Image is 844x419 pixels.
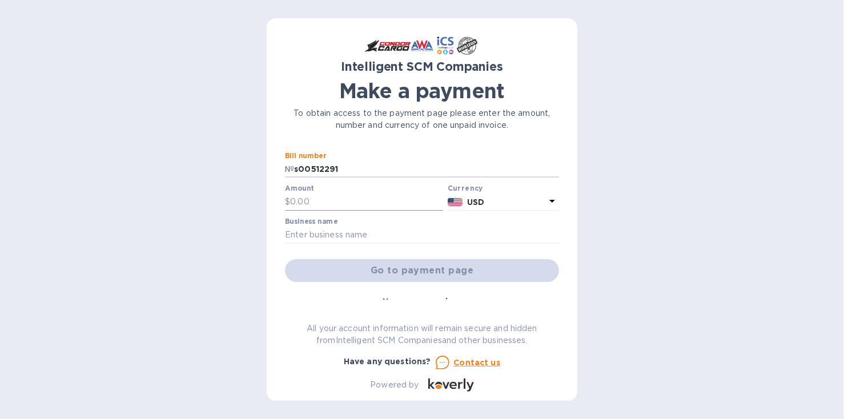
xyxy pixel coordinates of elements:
[448,198,463,206] img: USD
[285,323,559,347] p: All your account information will remain secure and hidden from Intelligent SCM Companies and oth...
[285,79,559,103] h1: Make a payment
[383,297,461,306] b: You can pay using:
[285,107,559,131] p: To obtain access to the payment page please enter the amount, number and currency of one unpaid i...
[370,379,419,391] p: Powered by
[285,218,337,225] label: Business name
[285,227,559,244] input: Enter business name
[285,163,294,175] p: №
[285,186,314,192] label: Amount
[344,357,431,366] b: Have any questions?
[341,59,503,74] b: Intelligent SCM Companies
[285,196,290,208] p: $
[448,184,483,192] b: Currency
[467,198,484,207] b: USD
[285,152,326,159] label: Bill number
[454,358,501,367] u: Contact us
[294,161,559,178] input: Enter bill number
[290,194,443,211] input: 0.00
